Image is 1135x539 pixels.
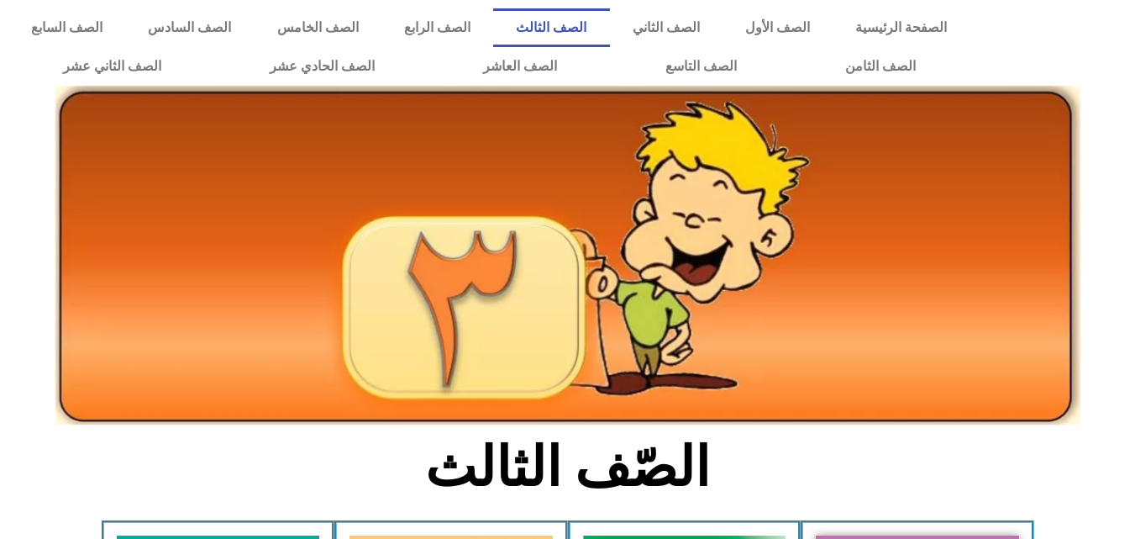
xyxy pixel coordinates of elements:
[833,8,969,47] a: الصفحة الرئيسية
[255,8,381,47] a: الصف الخامس
[493,8,609,47] a: الصف الثالث
[381,8,493,47] a: الصف الرابع
[611,47,791,86] a: الصف التاسع
[8,8,125,47] a: الصف السابع
[723,8,833,47] a: الصف الأول
[428,47,611,86] a: الصف العاشر
[8,47,215,86] a: الصف الثاني عشر
[215,47,428,86] a: الصف الحادي عشر
[125,8,254,47] a: الصف السادس
[290,435,845,500] h2: الصّف الثالث
[610,8,723,47] a: الصف الثاني
[791,47,969,86] a: الصف الثامن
